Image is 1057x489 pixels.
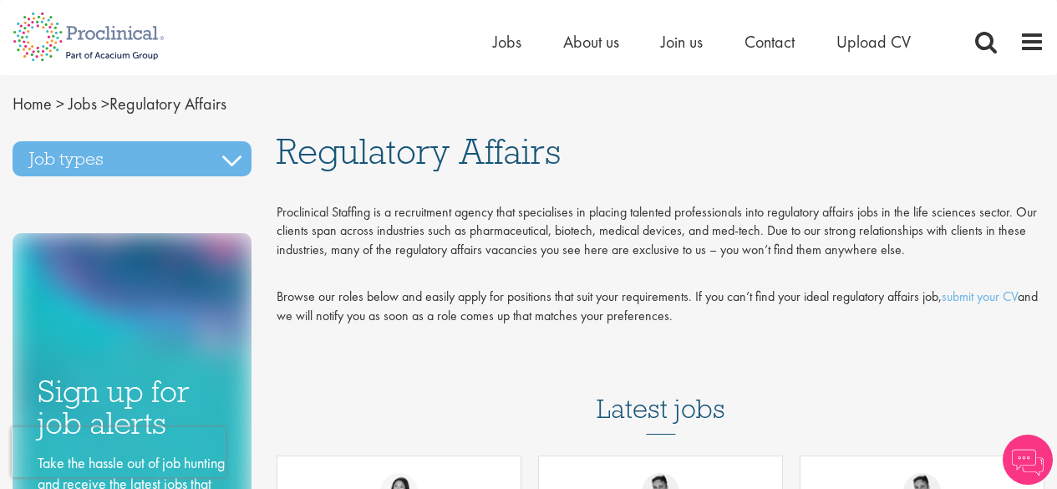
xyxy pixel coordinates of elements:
a: Contact [744,31,795,53]
a: Upload CV [836,31,911,53]
span: Regulatory Affairs [277,129,561,174]
h3: Sign up for job alerts [38,375,226,440]
a: breadcrumb link to Home [13,93,52,115]
span: Regulatory Affairs [13,93,226,115]
a: Join us [661,31,703,53]
span: > [101,93,109,115]
h3: Job types [13,141,252,176]
a: breadcrumb link to Jobs [69,93,97,115]
h3: Latest jobs [597,353,725,435]
a: About us [563,31,619,53]
div: Browse our roles below and easily apply for positions that suit your requirements. If you can’t f... [277,288,1044,326]
a: submit your CV [942,288,1018,305]
img: Chatbot [1003,435,1053,485]
iframe: reCAPTCHA [12,427,226,477]
a: Jobs [493,31,521,53]
span: > [56,93,64,115]
div: Proclinical Staffing is a recruitment agency that specialises in placing talented professionals i... [277,203,1044,261]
